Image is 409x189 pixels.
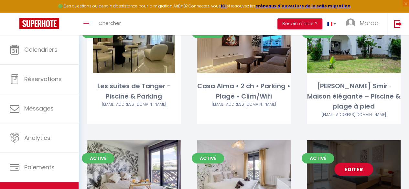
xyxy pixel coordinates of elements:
span: Activé [302,153,334,163]
span: Activé [192,153,224,163]
a: ICI [221,3,227,9]
img: ... [346,18,355,28]
button: Besoin d'aide ? [277,18,322,29]
div: [PERSON_NAME] Smir · Maison élégante – Piscine & plage à pied [307,81,401,111]
div: Casa Alma • 2 ch • Parking • Plage • Clim/Wifi [197,81,291,101]
div: Airbnb [87,101,181,108]
span: Messages [24,104,54,112]
span: Calendriers [24,46,58,54]
div: Les suites de Tanger - Piscine & Parking [87,81,181,101]
a: Chercher [94,13,126,35]
div: Airbnb [307,112,401,118]
span: Activé [82,153,114,163]
span: Réservations [24,75,62,83]
img: logout [394,20,402,28]
a: Editer [334,163,373,176]
span: Paiements [24,163,55,171]
img: Super Booking [19,18,59,29]
span: Analytics [24,134,50,142]
div: Airbnb [197,101,291,108]
a: créneaux d'ouverture de la salle migration [255,3,350,9]
span: Morad [360,19,379,27]
button: Ouvrir le widget de chat LiveChat [5,3,25,22]
span: Chercher [99,20,121,26]
a: ... Morad [341,13,387,35]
